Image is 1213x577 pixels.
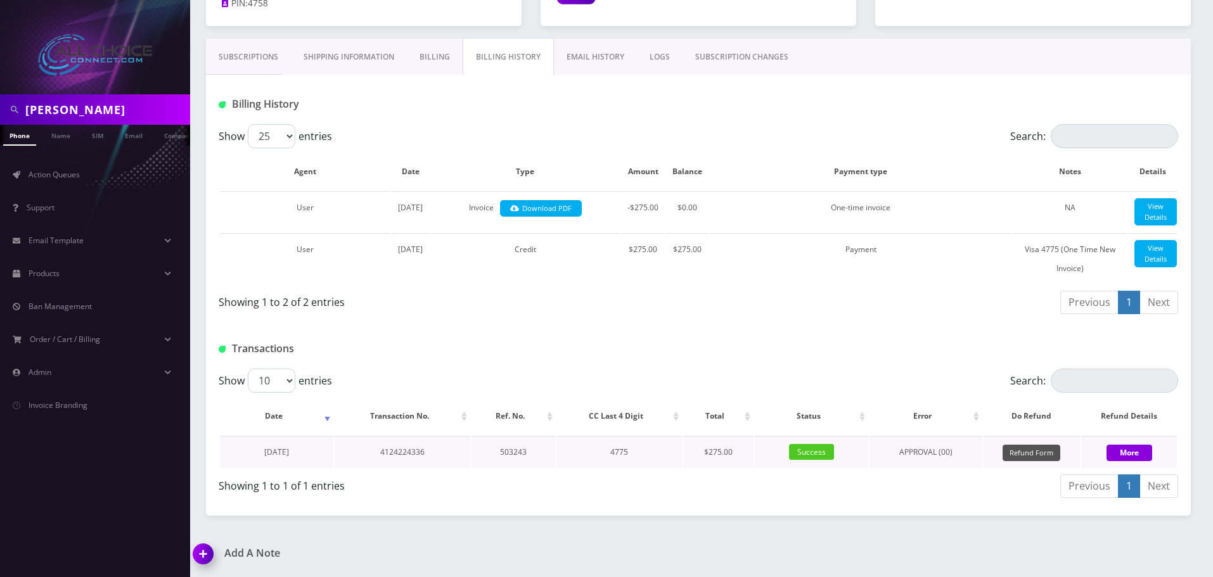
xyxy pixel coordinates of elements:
[29,367,51,377] span: Admin
[220,398,333,434] th: Date: activate to sort column ascending
[3,125,36,146] a: Phone
[219,369,332,393] label: Show entries
[1118,474,1140,498] a: 1
[430,191,620,232] td: Invoice
[430,153,620,190] th: Type
[1010,124,1178,148] label: Search:
[219,98,526,110] h1: Billing History
[557,398,682,434] th: CC Last 4 Digit: activate to sort column ascending
[398,244,423,255] span: [DATE]
[1060,474,1119,498] a: Previous
[683,436,754,468] td: $275.00
[621,233,665,284] td: $275.00
[1013,191,1127,232] td: NA
[1134,240,1177,267] a: View Details
[789,444,834,460] span: Success
[870,398,982,434] th: Error: activate to sort column ascending
[666,153,709,190] th: Balance
[1060,291,1119,314] a: Previous
[666,191,709,232] td: $0.00
[335,398,470,434] th: Transaction No.: activate to sort column ascending
[264,447,289,457] span: [DATE]
[683,39,801,75] a: SUBSCRIPTION CHANGES
[755,398,868,434] th: Status: activate to sort column ascending
[1003,445,1060,462] button: Refund Form
[621,153,665,190] th: Amount
[335,436,470,468] td: 4124224336
[1013,233,1127,284] td: Visa 4775 (One Time New Invoice)
[472,436,556,468] td: 503243
[220,191,390,232] td: User
[430,233,620,284] td: Credit
[500,200,582,217] a: Download PDF
[1139,291,1178,314] a: Next
[710,191,1011,232] td: One-time invoice
[666,233,709,284] td: $275.00
[1107,445,1152,461] button: More
[392,153,429,190] th: Date
[870,436,982,468] td: APPROVAL (00)
[220,153,390,190] th: Agent
[463,39,554,75] a: Billing History
[291,39,407,75] a: Shipping Information
[557,436,682,468] td: 4775
[1128,153,1177,190] th: Details
[219,124,332,148] label: Show entries
[25,98,187,122] input: Search in Company
[219,343,526,355] h1: Transactions
[398,202,423,213] span: [DATE]
[407,39,463,75] a: Billing
[1013,153,1127,190] th: Notes
[158,125,200,144] a: Company
[29,400,87,410] span: Invoice Branding
[220,233,390,284] td: User
[193,547,689,559] a: Add A Note
[683,398,754,434] th: Total: activate to sort column ascending
[248,369,295,393] select: Showentries
[45,125,77,144] a: Name
[1010,369,1178,393] label: Search:
[554,39,637,75] a: EMAIL HISTORY
[38,34,152,75] img: All Choice Connect
[1051,124,1178,148] input: Search:
[472,398,556,434] th: Ref. No.: activate to sort column ascending
[29,301,92,312] span: Ban Management
[621,191,665,232] td: -$275.00
[984,398,1081,434] th: Do Refund
[1139,474,1178,498] a: Next
[219,346,226,353] img: Transactions
[29,268,60,279] span: Products
[1051,369,1178,393] input: Search:
[710,233,1011,284] td: Payment
[637,39,683,75] a: LOGS
[29,235,84,246] span: Email Template
[119,125,149,144] a: Email
[710,153,1011,190] th: Payment type
[219,289,689,310] div: Showing 1 to 2 of 2 entries
[30,334,100,345] span: Order / Cart / Billing
[248,124,295,148] select: Showentries
[206,39,291,75] a: Subscriptions
[29,169,80,180] span: Action Queues
[1134,198,1177,225] a: View Details
[86,125,110,144] a: SIM
[1118,291,1140,314] a: 1
[27,202,55,213] span: Support
[219,473,689,493] div: Showing 1 to 1 of 1 entries
[1081,398,1177,434] th: Refund Details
